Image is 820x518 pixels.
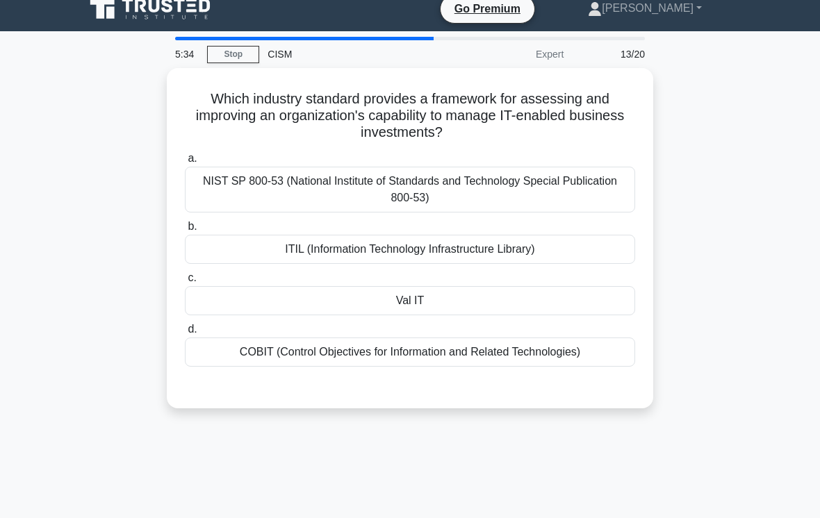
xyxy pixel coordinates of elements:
div: 13/20 [572,40,653,68]
span: d. [188,323,197,335]
div: 5:34 [167,40,207,68]
a: Stop [207,46,259,63]
span: c. [188,271,196,283]
h5: Which industry standard provides a framework for assessing and improving an organization's capabi... [183,90,637,142]
div: ITIL (Information Technology Infrastructure Library) [185,235,635,264]
span: b. [188,220,197,232]
div: Expert [450,40,572,68]
div: COBIT (Control Objectives for Information and Related Technologies) [185,337,635,367]
div: CISM [259,40,450,68]
div: NIST SP 800-53 (National Institute of Standards and Technology Special Publication 800-53) [185,167,635,212]
span: a. [188,152,197,164]
div: Val IT [185,286,635,315]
